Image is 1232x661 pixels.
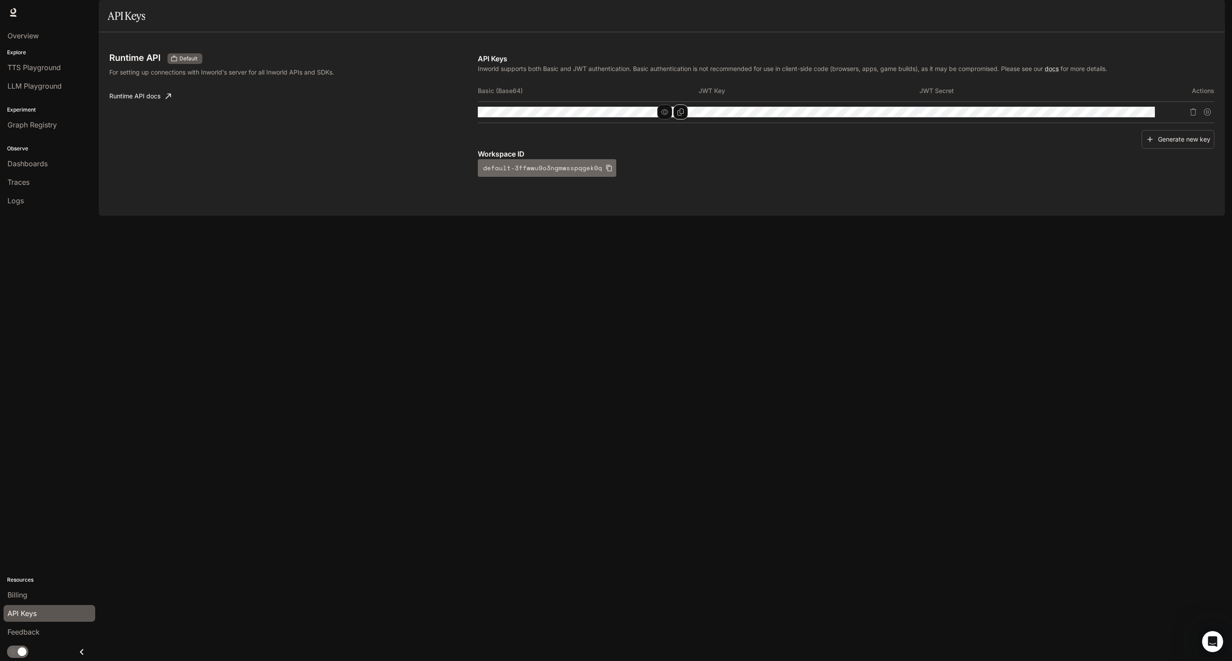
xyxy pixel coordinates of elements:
button: Generate new key [1142,130,1214,149]
p: Inworld supports both Basic and JWT authentication. Basic authentication is not recommended for u... [478,64,1214,73]
th: Actions [1141,80,1214,101]
p: For setting up connections with Inworld's server for all Inworld APIs and SDKs. [109,67,380,77]
h3: Runtime API [109,53,160,62]
th: Basic (Base64) [478,80,699,101]
button: Delete API key [1186,105,1200,119]
th: JWT Key [699,80,919,101]
p: Workspace ID [478,149,1214,159]
button: Suspend API key [1200,105,1214,119]
button: Copy Basic (Base64) [673,105,688,120]
th: JWT Secret [919,80,1140,101]
iframe: Intercom live chat [1202,631,1223,652]
h1: API Keys [108,7,145,25]
a: docs [1045,65,1059,72]
a: Runtime API docs [106,87,175,105]
span: Default [176,55,201,63]
div: These keys will apply to your current workspace only [167,53,202,64]
p: API Keys [478,53,1214,64]
button: default-3ffwwu9o3ngmwsspqgek0q [478,159,616,177]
